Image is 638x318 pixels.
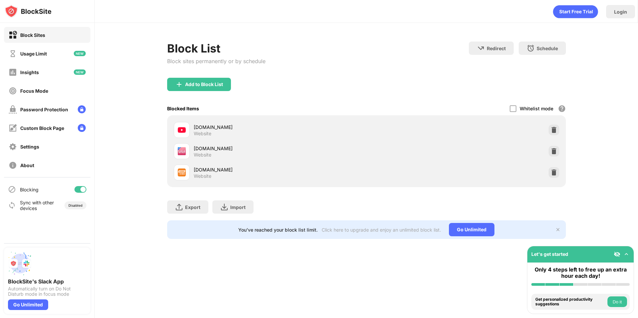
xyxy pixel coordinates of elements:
img: settings-off.svg [9,143,17,151]
img: favicons [178,126,186,134]
div: Settings [20,144,39,150]
img: block-on.svg [9,31,17,39]
div: Login [614,9,627,15]
div: About [20,162,34,168]
img: sync-icon.svg [8,201,16,209]
div: Sync with other devices [20,200,54,211]
img: favicons [178,168,186,176]
div: Blocking [20,187,39,192]
div: Only 4 steps left to free up an extra hour each day! [531,266,630,279]
div: Let's get started [531,251,568,257]
img: insights-off.svg [9,68,17,76]
div: Disabled [68,203,82,207]
div: Import [230,204,246,210]
div: Blocked Items [167,106,199,111]
img: x-button.svg [555,227,561,232]
div: Whitelist mode [520,106,553,111]
div: BlockSite's Slack App [8,278,86,285]
div: Block List [167,42,266,55]
img: customize-block-page-off.svg [9,124,17,132]
div: Add to Block List [185,82,223,87]
img: new-icon.svg [74,51,86,56]
div: Website [194,152,211,158]
img: favicons [178,147,186,155]
img: omni-setup-toggle.svg [623,251,630,258]
div: Block sites permanently or by schedule [167,58,266,64]
div: Click here to upgrade and enjoy an unlimited block list. [322,227,441,233]
div: Password Protection [20,107,68,112]
div: Website [194,131,211,137]
div: You’ve reached your block list limit. [238,227,318,233]
div: Go Unlimited [449,223,494,236]
img: eye-not-visible.svg [614,251,620,258]
div: Automatically turn on Do Not Disturb mode in focus mode [8,286,86,297]
img: new-icon.svg [74,69,86,75]
button: Do it [607,296,627,307]
div: Custom Block Page [20,125,64,131]
img: about-off.svg [9,161,17,169]
div: Export [185,204,200,210]
div: Website [194,173,211,179]
img: lock-menu.svg [78,105,86,113]
img: push-slack.svg [8,252,32,275]
div: Block Sites [20,32,45,38]
img: lock-menu.svg [78,124,86,132]
img: focus-off.svg [9,87,17,95]
div: Go Unlimited [8,299,48,310]
div: [DOMAIN_NAME] [194,166,367,173]
div: Schedule [537,46,558,51]
div: Insights [20,69,39,75]
div: Get personalized productivity suggestions [535,297,606,307]
div: Usage Limit [20,51,47,56]
img: time-usage-off.svg [9,50,17,58]
img: blocking-icon.svg [8,185,16,193]
div: Redirect [487,46,506,51]
div: [DOMAIN_NAME] [194,145,367,152]
div: animation [553,5,598,18]
div: [DOMAIN_NAME] [194,124,367,131]
img: password-protection-off.svg [9,105,17,114]
img: logo-blocksite.svg [5,5,52,18]
div: Focus Mode [20,88,48,94]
